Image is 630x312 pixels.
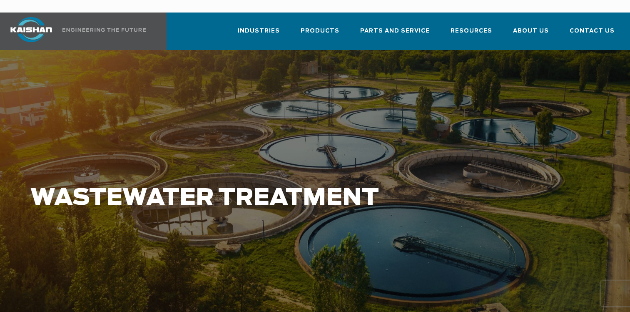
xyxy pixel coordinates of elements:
span: Resources [451,26,492,36]
span: Industries [238,26,280,36]
a: Resources [451,20,492,48]
span: Products [301,26,339,36]
a: Contact Us [570,20,615,48]
span: Parts and Service [360,26,430,36]
a: Parts and Service [360,20,430,48]
a: About Us [513,20,549,48]
span: Contact Us [570,26,615,36]
a: Products [301,20,339,48]
h1: Wastewater Treatment [30,185,503,211]
img: Engineering the future [62,28,146,32]
a: Industries [238,20,280,48]
span: About Us [513,26,549,36]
